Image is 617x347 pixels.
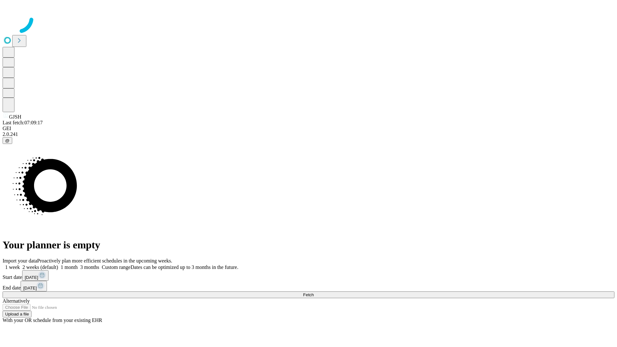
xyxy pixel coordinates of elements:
[3,298,30,304] span: Alternatively
[3,311,31,317] button: Upload a file
[102,264,130,270] span: Custom range
[80,264,99,270] span: 3 months
[3,131,614,137] div: 2.0.241
[5,138,10,143] span: @
[22,270,49,281] button: [DATE]
[25,275,38,280] span: [DATE]
[3,126,614,131] div: GEI
[3,258,37,263] span: Import your data
[3,317,102,323] span: With your OR schedule from your existing EHR
[3,120,43,125] span: Last fetch: 07:09:17
[21,281,47,291] button: [DATE]
[37,258,172,263] span: Proactively plan more efficient schedules in the upcoming weeks.
[3,137,12,144] button: @
[3,281,614,291] div: End date
[9,114,21,120] span: GJSH
[61,264,78,270] span: 1 month
[3,270,614,281] div: Start date
[5,264,20,270] span: 1 week
[130,264,238,270] span: Dates can be optimized up to 3 months in the future.
[3,291,614,298] button: Fetch
[23,286,37,290] span: [DATE]
[3,239,614,251] h1: Your planner is empty
[303,292,314,297] span: Fetch
[22,264,58,270] span: 2 weeks (default)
